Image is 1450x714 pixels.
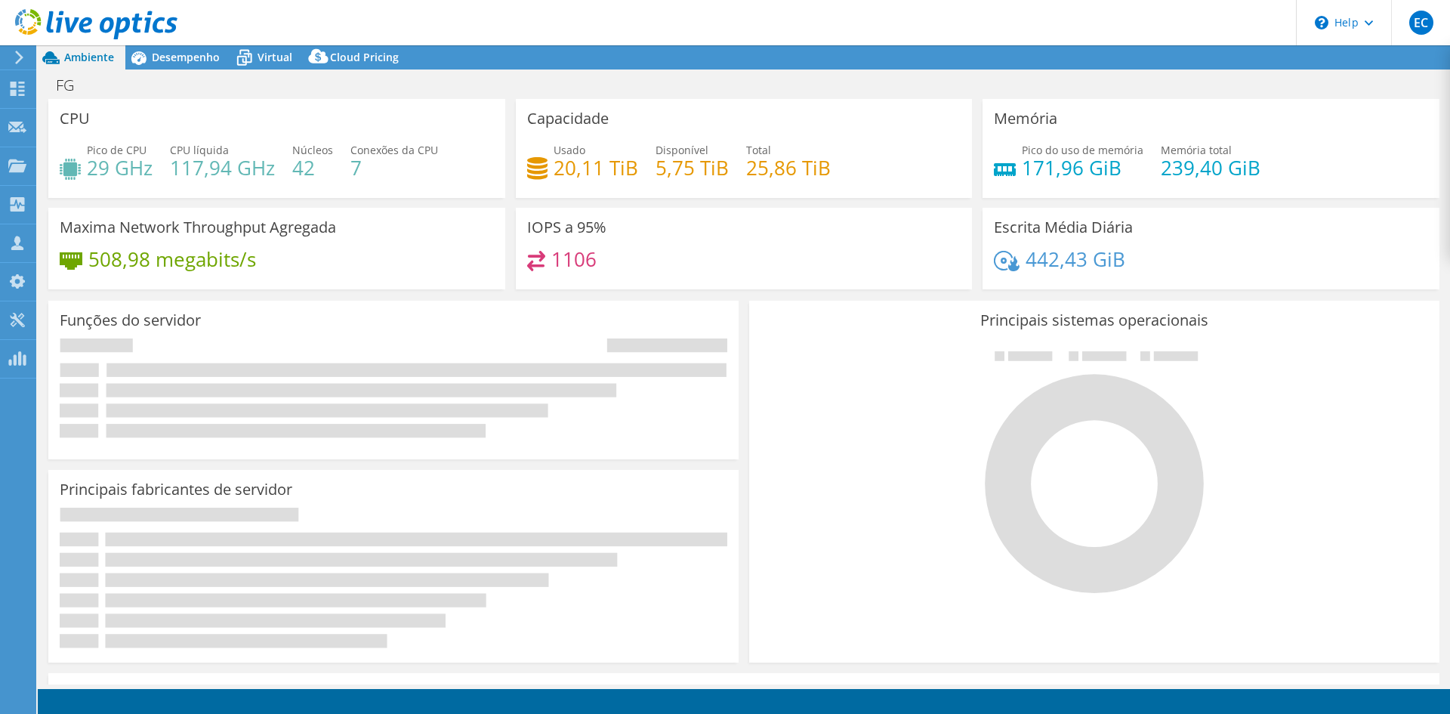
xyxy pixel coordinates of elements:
span: Total [746,143,771,157]
h3: CPU [60,110,90,127]
h3: Capacidade [527,110,609,127]
span: Pico do uso de memória [1022,143,1143,157]
span: Usado [554,143,585,157]
h4: 7 [350,159,438,176]
h3: Maxima Network Throughput Agregada [60,219,336,236]
h4: 442,43 GiB [1026,251,1125,267]
h3: IOPS a 95% [527,219,606,236]
h3: Principais fabricantes de servidor [60,481,292,498]
h3: Funções do servidor [60,312,201,329]
span: Ambiente [64,50,114,64]
span: Núcleos [292,143,333,157]
h4: 25,86 TiB [746,159,831,176]
span: CPU líquida [170,143,229,157]
h4: 1106 [551,251,597,267]
h4: 29 GHz [87,159,153,176]
span: Cloud Pricing [330,50,399,64]
span: Desempenho [152,50,220,64]
h3: Escrita Média Diária [994,219,1133,236]
h4: 239,40 GiB [1161,159,1260,176]
h4: 117,94 GHz [170,159,275,176]
span: Conexões da CPU [350,143,438,157]
span: Pico de CPU [87,143,147,157]
h4: 508,98 megabits/s [88,251,256,267]
span: Memória total [1161,143,1232,157]
span: Disponível [656,143,708,157]
h4: 5,75 TiB [656,159,729,176]
h4: 20,11 TiB [554,159,638,176]
h3: Memória [994,110,1057,127]
svg: \n [1315,16,1328,29]
span: Virtual [258,50,292,64]
span: EC [1409,11,1433,35]
h4: 171,96 GiB [1022,159,1143,176]
h4: 42 [292,159,333,176]
h3: Principais sistemas operacionais [760,312,1428,329]
h1: FG [49,77,97,94]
